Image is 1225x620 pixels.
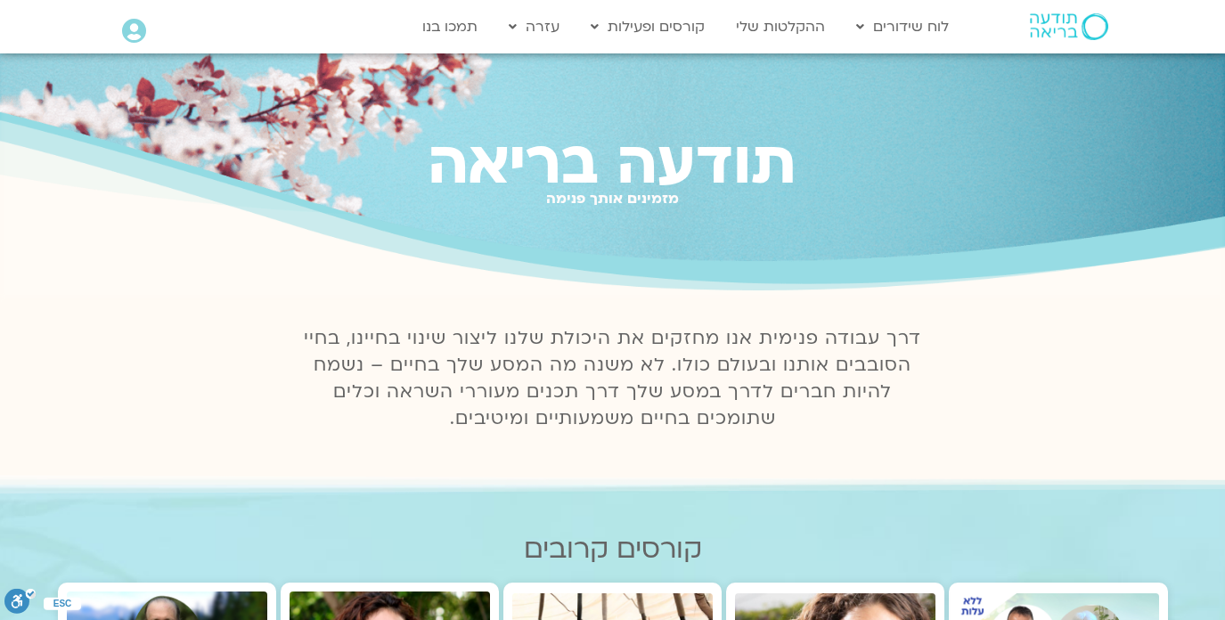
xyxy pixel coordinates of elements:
h2: קורסים קרובים [58,534,1168,565]
img: תודעה בריאה [1030,13,1108,40]
a: ההקלטות שלי [727,10,834,44]
a: עזרה [500,10,568,44]
a: קורסים ופעילות [582,10,714,44]
a: תמכו בנו [413,10,486,44]
a: לוח שידורים [847,10,958,44]
p: דרך עבודה פנימית אנו מחזקים את היכולת שלנו ליצור שינוי בחיינו, בחיי הסובבים אותנו ובעולם כולו. לא... [294,325,932,432]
